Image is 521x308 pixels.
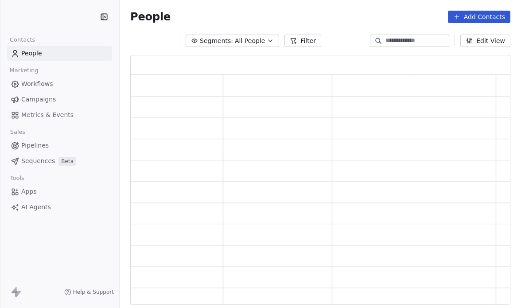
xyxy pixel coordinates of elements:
[7,200,112,214] a: AI Agents
[7,184,112,199] a: Apps
[64,289,114,296] a: Help & Support
[235,36,265,46] span: All People
[200,36,233,46] span: Segments:
[21,49,42,58] span: People
[21,187,37,196] span: Apps
[6,125,29,139] span: Sales
[21,110,74,120] span: Metrics & Events
[6,33,39,47] span: Contacts
[6,64,42,77] span: Marketing
[7,108,112,122] a: Metrics & Events
[284,35,321,47] button: Filter
[6,172,28,185] span: Tools
[130,10,171,23] span: People
[73,289,114,296] span: Help & Support
[7,77,112,91] a: Workflows
[460,35,510,47] button: Edit View
[21,203,51,212] span: AI Agents
[7,138,112,153] a: Pipelines
[21,95,56,104] span: Campaigns
[448,11,510,23] button: Add Contacts
[21,79,53,89] span: Workflows
[21,141,49,150] span: Pipelines
[7,92,112,107] a: Campaigns
[7,46,112,61] a: People
[58,157,76,166] span: Beta
[7,154,112,168] a: SequencesBeta
[21,156,55,166] span: Sequences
